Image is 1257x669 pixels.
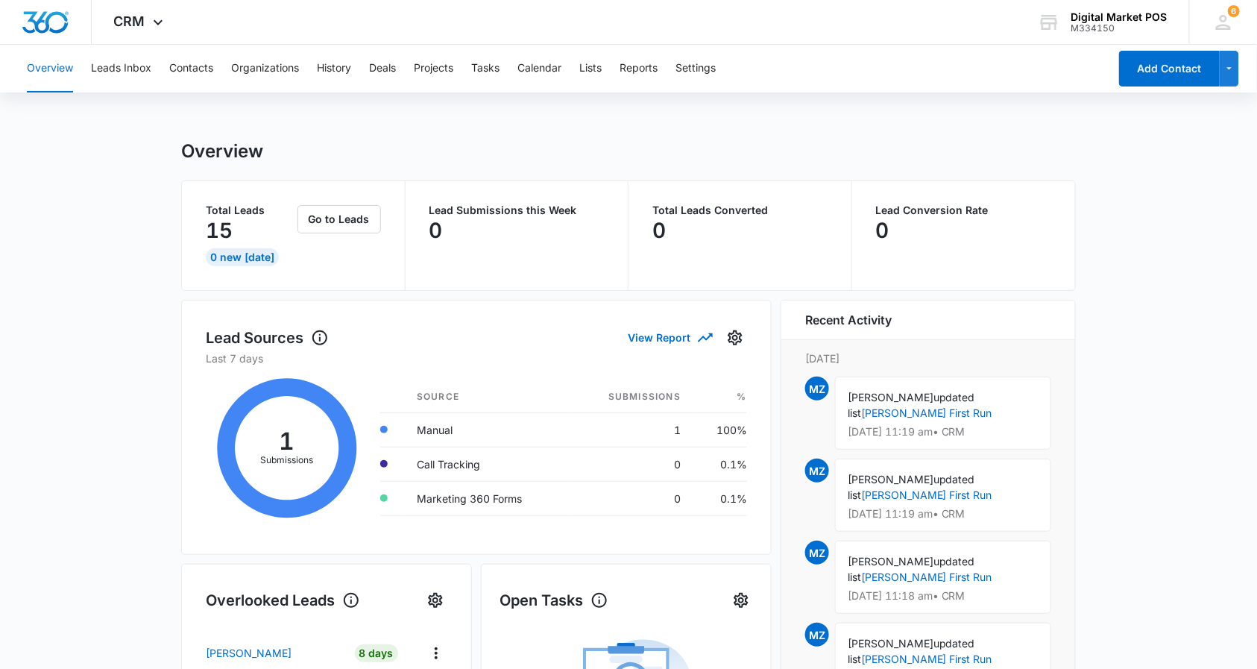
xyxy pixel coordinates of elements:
[579,45,602,92] button: Lists
[317,45,351,92] button: History
[231,45,299,92] button: Organizations
[723,326,747,350] button: Settings
[206,351,747,366] p: Last 7 days
[206,205,294,216] p: Total Leads
[805,459,829,483] span: MZ
[405,381,570,413] th: Source
[570,412,693,447] td: 1
[517,45,561,92] button: Calendar
[1071,23,1168,34] div: account id
[429,219,443,242] p: 0
[848,555,933,568] span: [PERSON_NAME]
[876,219,889,242] p: 0
[848,509,1039,519] p: [DATE] 11:19 am • CRM
[861,571,992,583] a: [PERSON_NAME] First Run
[114,13,145,29] span: CRM
[405,447,570,481] td: Call Tracking
[206,327,329,349] h1: Lead Sources
[805,311,892,329] h6: Recent Activity
[500,589,608,612] h1: Open Tasks
[848,637,933,650] span: [PERSON_NAME]
[206,589,360,612] h1: Overlooked Leads
[805,623,829,647] span: MZ
[693,447,747,481] td: 0.1%
[414,45,453,92] button: Projects
[729,588,753,612] button: Settings
[27,45,73,92] button: Overview
[297,205,381,233] button: Go to Leads
[861,406,992,419] a: [PERSON_NAME] First Run
[169,45,213,92] button: Contacts
[206,248,279,266] div: 0 New [DATE]
[693,381,747,413] th: %
[693,481,747,515] td: 0.1%
[805,377,829,401] span: MZ
[876,205,1052,216] p: Lead Conversion Rate
[628,324,711,351] button: View Report
[861,489,992,501] a: [PERSON_NAME] First Run
[1119,51,1220,87] button: Add Contact
[652,205,828,216] p: Total Leads Converted
[206,645,292,661] p: [PERSON_NAME]
[181,140,263,163] h1: Overview
[693,412,747,447] td: 100%
[297,213,381,225] a: Go to Leads
[570,481,693,515] td: 0
[355,644,398,662] div: 8 Days
[206,645,342,661] a: [PERSON_NAME]
[206,219,233,242] p: 15
[848,591,1039,601] p: [DATE] 11:18 am • CRM
[1071,11,1168,23] div: account name
[805,351,1051,366] p: [DATE]
[861,653,992,665] a: [PERSON_NAME] First Run
[405,412,570,447] td: Manual
[1228,5,1240,17] span: 6
[848,391,933,403] span: [PERSON_NAME]
[471,45,500,92] button: Tasks
[405,481,570,515] td: Marketing 360 Forms
[429,205,605,216] p: Lead Submissions this Week
[570,447,693,481] td: 0
[805,541,829,565] span: MZ
[369,45,396,92] button: Deals
[570,381,693,413] th: Submissions
[620,45,658,92] button: Reports
[1228,5,1240,17] div: notifications count
[848,473,933,486] span: [PERSON_NAME]
[675,45,716,92] button: Settings
[848,427,1039,437] p: [DATE] 11:19 am • CRM
[91,45,151,92] button: Leads Inbox
[424,641,447,665] button: Actions
[423,588,447,612] button: Settings
[652,219,666,242] p: 0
